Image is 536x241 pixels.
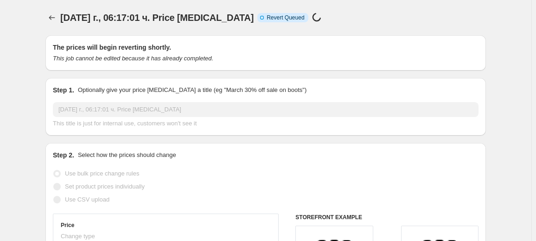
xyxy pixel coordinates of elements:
h2: Step 2. [53,150,74,160]
span: Use bulk price change rules [65,170,139,177]
button: Price change jobs [45,11,58,24]
h6: STOREFRONT EXAMPLE [295,214,479,221]
p: Optionally give your price [MEDICAL_DATA] a title (eg "March 30% off sale on boots") [78,85,306,95]
input: 30% off holiday sale [53,102,479,117]
span: [DATE] г., 06:17:01 ч. Price [MEDICAL_DATA] [60,13,254,23]
h3: Price [61,221,74,229]
span: Revert Queued [267,14,304,21]
span: This title is just for internal use, customers won't see it [53,120,197,127]
span: Change type [61,233,95,240]
i: This job cannot be edited because it has already completed. [53,55,213,62]
span: Use CSV upload [65,196,109,203]
h2: Step 1. [53,85,74,95]
h2: The prices will begin reverting shortly. [53,43,479,52]
p: Select how the prices should change [78,150,176,160]
span: Set product prices individually [65,183,145,190]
